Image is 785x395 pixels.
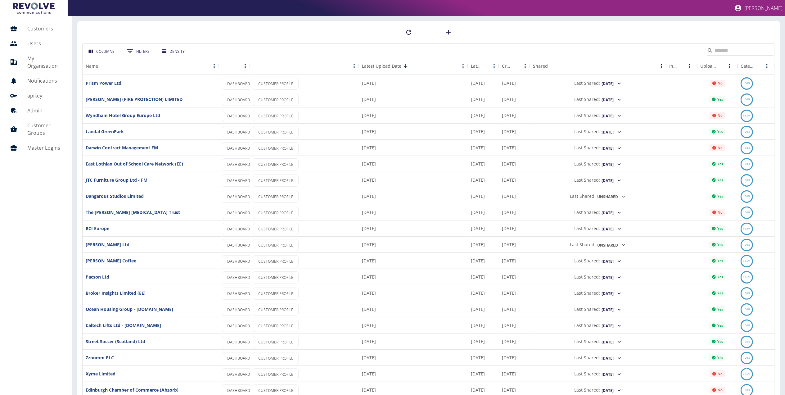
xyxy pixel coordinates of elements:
[533,172,663,188] div: Last Shared:
[533,317,663,333] div: Last Shared:
[468,156,499,172] div: 04 Aug 2025
[359,123,468,139] div: 08 Aug 2025
[359,156,468,172] div: 08 Aug 2025
[86,177,147,183] a: JTC Furniture Group Ltd - FM
[359,91,468,107] div: 08 Aug 2025
[743,291,750,295] text: 100%
[601,337,622,347] button: [DATE]
[86,274,109,280] a: Pacson Ltd
[210,61,219,71] button: Menu
[533,220,663,236] div: Last Shared:
[743,81,750,85] text: 100%
[743,259,751,262] text: 99.9%
[253,255,299,267] a: CUSTOMER PROFILE
[222,126,255,138] a: DASHBOARD
[359,75,468,91] div: 08 Aug 2025
[718,81,723,85] p: No
[744,5,783,11] p: [PERSON_NAME]
[222,142,255,154] a: DASHBOARD
[601,143,622,153] button: [DATE]
[499,365,530,382] div: 17 Sep 2024
[359,349,468,365] div: 05 Aug 2025
[359,139,468,156] div: 08 Aug 2025
[27,55,62,70] h5: My Organisation
[743,324,750,327] text: 100%
[710,370,725,377] div: Not all required reports for this customer were uploaded for the latest usage month.
[530,57,666,75] div: Shared
[710,144,725,151] div: Not all required reports for this customer were uploaded for the latest usage month.
[718,146,723,150] p: No
[533,237,663,252] div: Last Shared:
[359,204,468,220] div: 07 Aug 2025
[533,124,663,139] div: Last Shared:
[499,188,530,204] div: 04 Aug 2025
[499,269,530,285] div: 04 Jul 2023
[601,353,622,363] button: [DATE]
[756,62,764,70] button: Sort
[533,91,663,107] div: Last Shared:
[222,94,255,106] a: DASHBOARD
[657,61,666,71] button: Menu
[601,127,622,137] button: [DATE]
[359,220,468,236] div: 07 Aug 2025
[86,129,124,134] a: Landal GreenPark
[359,285,468,301] div: 07 Aug 2025
[359,57,468,75] div: Latest Upload Date
[710,387,725,393] div: Not all required reports for this customer were uploaded for the latest usage month.
[718,114,723,117] p: No
[253,191,299,203] a: CUSTOMER PROFILE
[710,209,725,216] div: Not all required reports for this customer were uploaded for the latest usage month.
[359,107,468,123] div: 08 Aug 2025
[468,220,499,236] div: 04 Aug 2025
[717,307,723,311] p: Yes
[253,142,299,154] a: CUSTOMER PROFILE
[533,140,663,156] div: Last Shared:
[533,301,663,317] div: Last Shared:
[86,145,158,151] a: Darwin Contract Management FM
[499,285,530,301] div: 04 Jul 2023
[743,146,750,149] text: 100%
[222,368,255,380] a: DASHBOARD
[359,317,468,333] div: 06 Aug 2025
[499,349,530,365] div: 20 Feb 2024
[717,130,723,134] p: Yes
[222,223,255,235] a: DASHBOARD
[222,352,255,364] a: DASHBOARD
[601,273,622,282] button: [DATE]
[86,225,109,231] a: RCI Europe
[5,88,67,103] a: apikey
[597,192,626,202] button: Unshared
[499,236,530,252] div: 15 May 2025
[222,320,255,332] a: DASHBOARD
[86,387,178,393] a: Edinburgh Chamber of Commerce (Abzorb)
[533,188,663,204] div: Last Shared:
[222,288,255,300] a: DASHBOARD
[499,333,530,349] div: 20 Feb 2024
[685,61,694,71] button: Menu
[359,172,468,188] div: 08 Aug 2025
[468,333,499,349] div: 30 Jul 2025
[717,340,723,343] p: Yes
[13,2,55,14] img: Logo
[707,46,774,57] div: Search
[743,114,751,117] text: 99.9%
[98,62,107,70] button: Sort
[601,321,622,331] button: [DATE]
[743,388,750,392] text: 100%
[533,269,663,285] div: Last Shared:
[666,57,697,75] div: Invalid Creds
[222,239,255,251] a: DASHBOARD
[533,107,663,123] div: Last Shared:
[717,324,723,327] p: Yes
[499,156,530,172] div: 04 Jul 2023
[499,57,530,75] div: Created
[253,175,299,187] a: CUSTOMER PROFILE
[86,80,121,86] a: Prism Power Ltd
[499,252,530,269] div: 04 Jul 2023
[717,291,723,295] p: Yes
[222,191,255,203] a: DASHBOARD
[468,123,499,139] div: 05 Aug 2025
[5,118,67,140] a: Customer Groups
[27,107,62,114] h5: Admin
[601,160,622,169] button: [DATE]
